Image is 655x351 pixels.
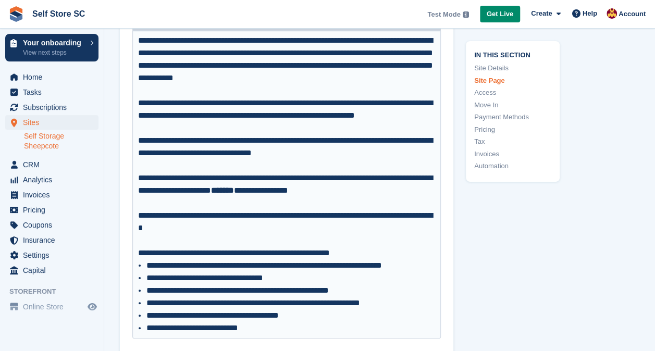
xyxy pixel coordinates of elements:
span: Coupons [23,218,85,232]
span: In this section [474,49,551,59]
span: Analytics [23,172,85,187]
span: Home [23,70,85,84]
a: Automation [474,161,551,171]
p: View next steps [23,48,85,57]
a: Site Details [474,63,551,73]
a: Pricing [474,124,551,134]
span: Tasks [23,85,85,99]
a: menu [5,218,98,232]
a: Access [474,87,551,98]
a: menu [5,172,98,187]
a: menu [5,157,98,172]
span: CRM [23,157,85,172]
a: Self Storage Sheepcote [24,131,98,151]
img: Tom Allen [607,8,617,19]
span: Help [583,8,597,19]
span: Test Mode [427,9,460,20]
span: Account [619,9,646,19]
img: icon-info-grey-7440780725fd019a000dd9b08b2336e03edf1995a4989e88bcd33f0948082b44.svg [463,11,469,18]
p: Your onboarding [23,39,85,46]
a: Your onboarding View next steps [5,34,98,61]
a: menu [5,85,98,99]
span: Insurance [23,233,85,247]
a: menu [5,233,98,247]
a: menu [5,248,98,262]
span: Pricing [23,203,85,217]
a: Preview store [86,300,98,313]
span: Sites [23,115,85,130]
a: Payment Methods [474,112,551,122]
span: Settings [23,248,85,262]
span: Get Live [487,9,513,19]
a: Self Store SC [28,5,89,22]
span: Storefront [9,286,104,297]
a: menu [5,263,98,278]
span: Capital [23,263,85,278]
span: Invoices [23,187,85,202]
a: menu [5,100,98,115]
span: Create [531,8,552,19]
a: Move In [474,99,551,110]
a: Site Page [474,75,551,85]
a: menu [5,203,98,217]
a: menu [5,299,98,314]
a: Tax [474,136,551,147]
a: menu [5,115,98,130]
span: Subscriptions [23,100,85,115]
img: stora-icon-8386f47178a22dfd0bd8f6a31ec36ba5ce8667c1dd55bd0f319d3a0aa187defe.svg [8,6,24,22]
a: menu [5,187,98,202]
a: Get Live [480,6,520,23]
a: menu [5,70,98,84]
a: Invoices [474,148,551,159]
span: Online Store [23,299,85,314]
trix-editor: About this site [132,31,441,339]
